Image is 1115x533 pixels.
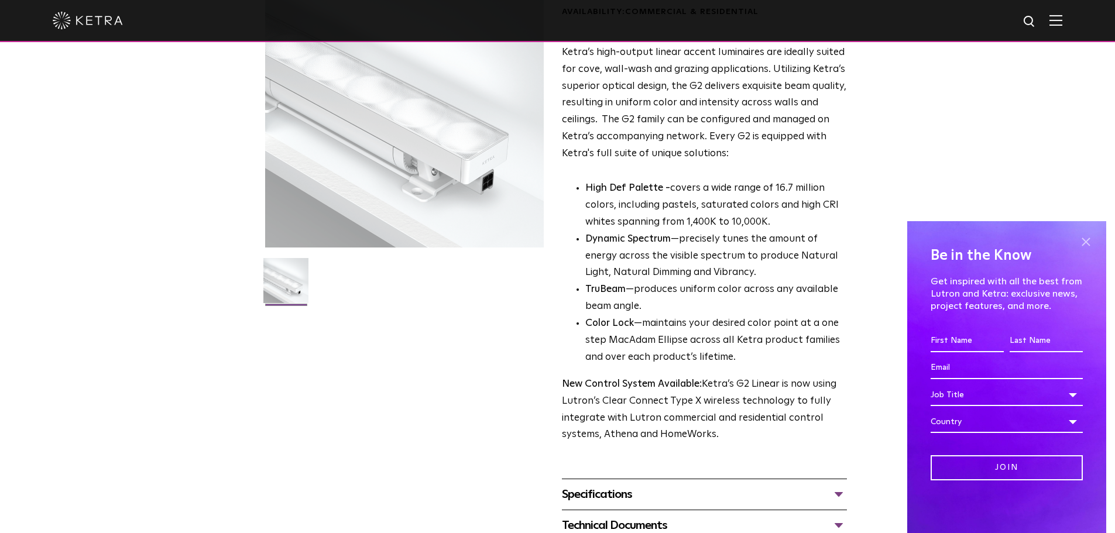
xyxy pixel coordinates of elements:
input: Join [931,455,1083,480]
li: —maintains your desired color point at a one step MacAdam Ellipse across all Ketra product famili... [585,315,847,366]
input: Last Name [1010,330,1083,352]
img: G2-Linear-2021-Web-Square [263,258,308,312]
strong: Color Lock [585,318,634,328]
div: Specifications [562,485,847,504]
p: Ketra’s high-output linear accent luminaires are ideally suited for cove, wall-wash and grazing a... [562,44,847,163]
div: Job Title [931,384,1083,406]
strong: High Def Palette - [585,183,670,193]
p: Ketra’s G2 Linear is now using Lutron’s Clear Connect Type X wireless technology to fully integra... [562,376,847,444]
strong: TruBeam [585,284,626,294]
h4: Be in the Know [931,245,1083,267]
img: search icon [1023,15,1037,29]
input: Email [931,357,1083,379]
strong: Dynamic Spectrum [585,234,671,244]
li: —produces uniform color across any available beam angle. [585,281,847,315]
strong: New Control System Available: [562,379,702,389]
img: Hamburger%20Nav.svg [1049,15,1062,26]
p: covers a wide range of 16.7 million colors, including pastels, saturated colors and high CRI whit... [585,180,847,231]
img: ketra-logo-2019-white [53,12,123,29]
div: Country [931,411,1083,433]
li: —precisely tunes the amount of energy across the visible spectrum to produce Natural Light, Natur... [585,231,847,282]
p: Get inspired with all the best from Lutron and Ketra: exclusive news, project features, and more. [931,276,1083,312]
input: First Name [931,330,1004,352]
